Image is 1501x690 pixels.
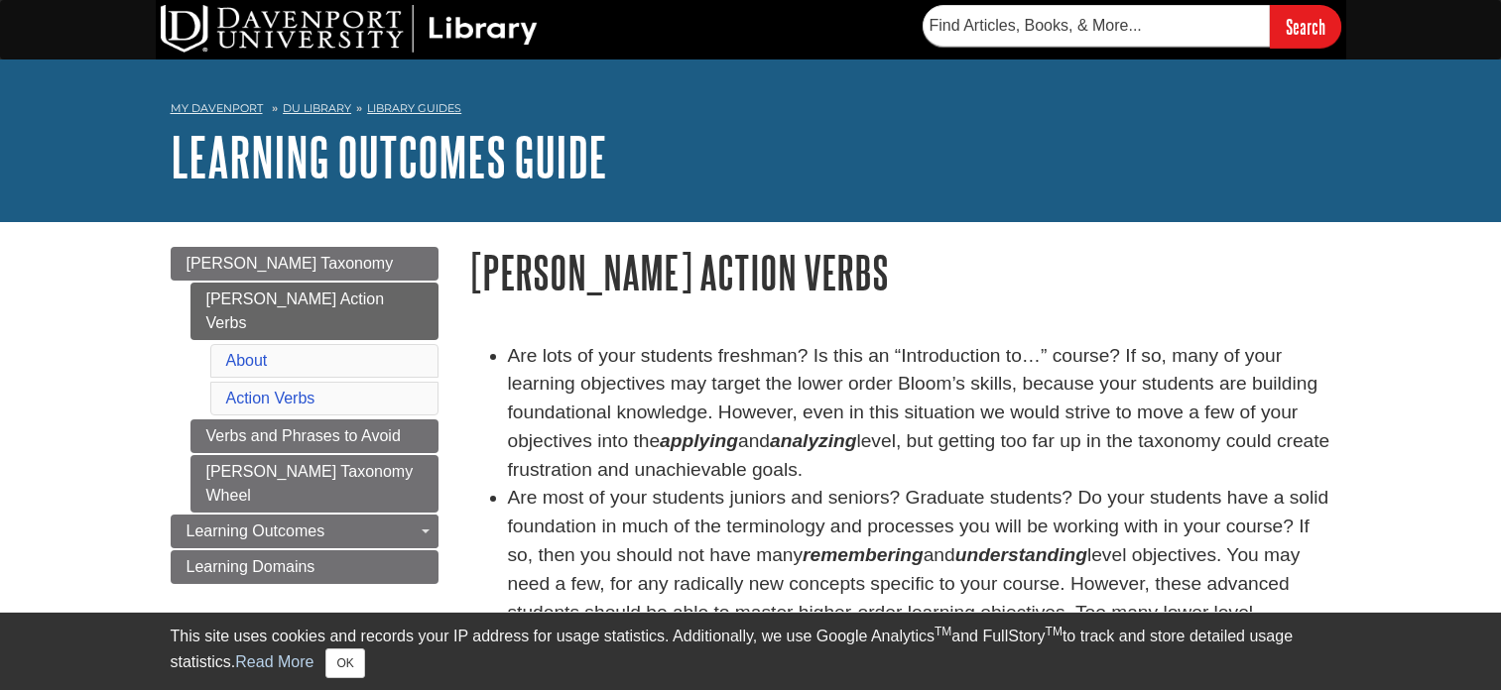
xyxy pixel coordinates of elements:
img: DU Library [161,5,538,53]
h1: [PERSON_NAME] Action Verbs [468,247,1331,297]
a: Read More [235,653,313,670]
a: Action Verbs [226,390,315,406]
input: Find Articles, Books, & More... [923,5,1270,47]
nav: breadcrumb [171,95,1331,127]
form: Searches DU Library's articles, books, and more [923,5,1341,48]
span: [PERSON_NAME] Taxonomy [187,255,394,272]
a: Library Guides [367,101,461,115]
li: Are lots of your students freshman? Is this an “Introduction to…” course? If so, many of your lea... [508,342,1331,485]
a: [PERSON_NAME] Action Verbs [190,283,438,340]
a: Verbs and Phrases to Avoid [190,419,438,453]
span: Learning Domains [187,558,315,575]
em: understanding [955,544,1087,565]
input: Search [1270,5,1341,48]
li: Are most of your students juniors and seniors? Graduate students? Do your students have a solid f... [508,484,1331,655]
sup: TM [1046,625,1063,638]
a: About [226,352,268,369]
a: Learning Outcomes Guide [171,126,607,187]
strong: applying [660,430,738,451]
strong: analyzing [770,430,856,451]
a: [PERSON_NAME] Taxonomy Wheel [190,455,438,513]
sup: TM [935,625,951,638]
div: Guide Page Menu [171,247,438,584]
a: [PERSON_NAME] Taxonomy [171,247,438,281]
span: Learning Outcomes [187,522,325,539]
a: Learning Domains [171,550,438,584]
em: remembering [803,544,924,565]
a: DU Library [283,101,351,115]
a: Learning Outcomes [171,515,438,548]
a: My Davenport [171,100,263,117]
div: This site uses cookies and records your IP address for usage statistics. Additionally, we use Goo... [171,625,1331,678]
button: Close [325,648,364,678]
